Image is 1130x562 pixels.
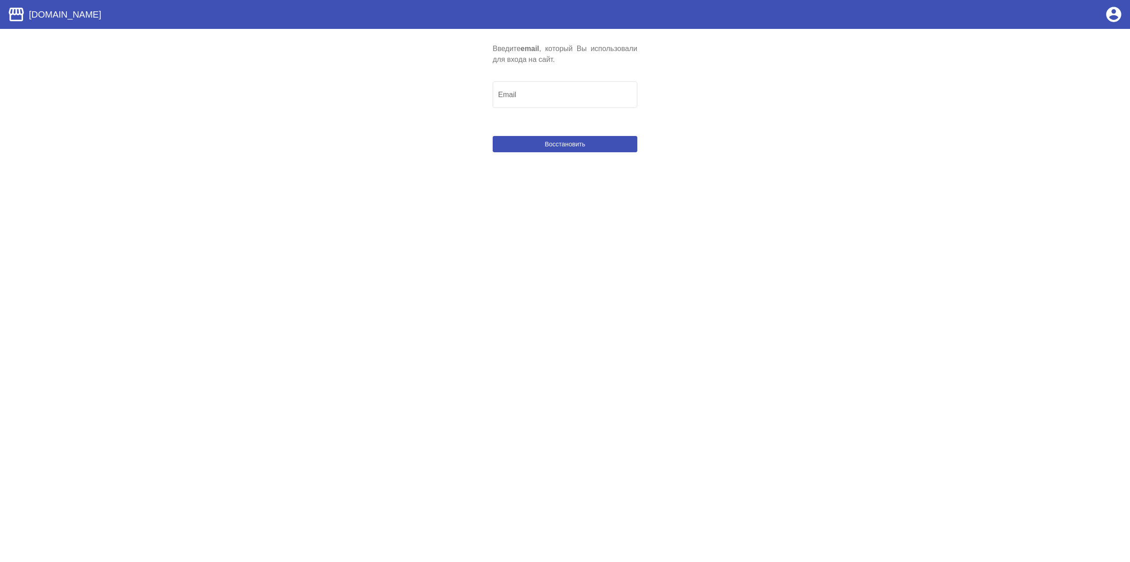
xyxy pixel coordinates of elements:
[493,136,637,152] button: Восстановить
[1105,5,1123,23] mat-icon: account_circle
[7,5,25,23] mat-icon: storefront
[7,5,101,23] a: [DOMAIN_NAME]
[493,43,637,65] div: Введите , который Вы использовали для входа на сайт.
[545,140,585,148] span: Восстановить
[521,45,539,52] b: email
